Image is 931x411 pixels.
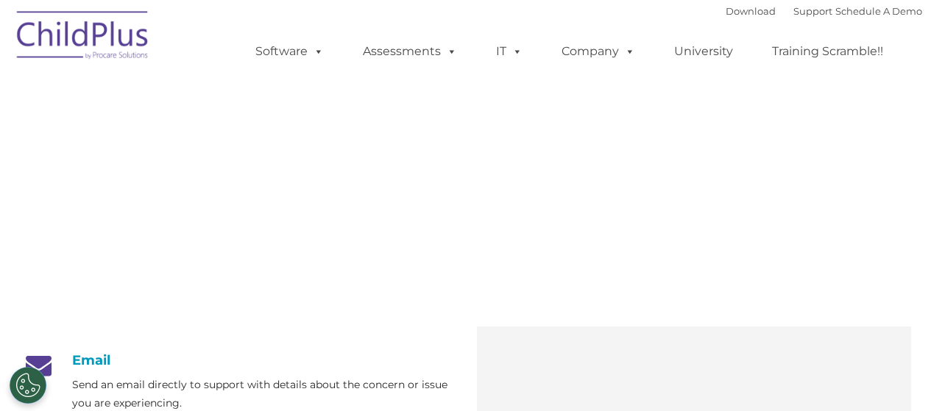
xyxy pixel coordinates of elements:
a: Support [793,5,832,17]
a: Assessments [348,37,472,66]
h4: Email [21,352,455,368]
a: IT [481,37,537,66]
a: Download [726,5,776,17]
a: Training Scramble!! [757,37,898,66]
a: Company [547,37,650,66]
font: | [726,5,922,17]
button: Cookies Settings [10,367,46,404]
img: ChildPlus by Procare Solutions [10,1,157,74]
a: Software [241,37,339,66]
a: Schedule A Demo [835,5,922,17]
a: University [659,37,748,66]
